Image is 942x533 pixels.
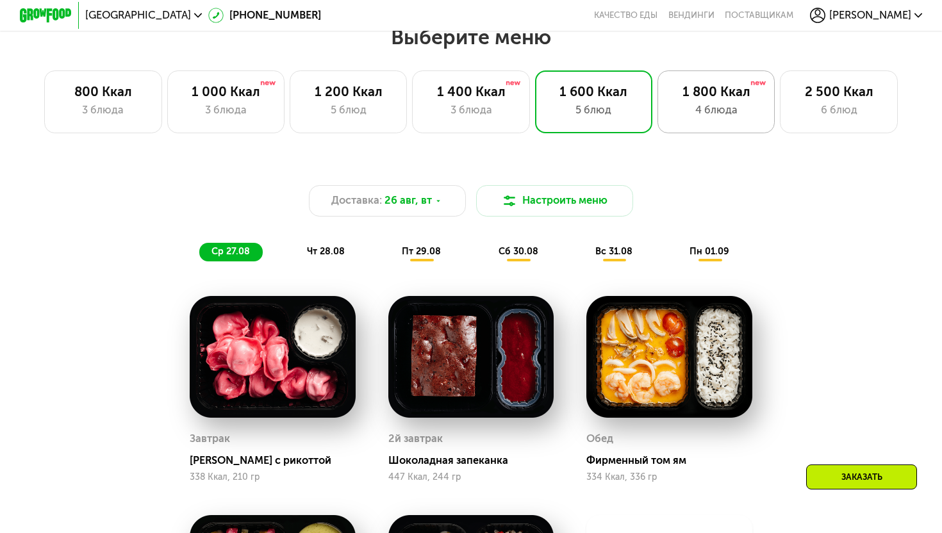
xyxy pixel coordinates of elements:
span: [GEOGRAPHIC_DATA] [85,10,191,20]
a: [PHONE_NUMBER] [208,8,321,24]
div: 5 блюд [549,102,638,119]
span: вс 31.08 [595,246,632,257]
h2: Выберите меню [42,24,900,50]
span: пн 01.09 [690,246,729,257]
div: Завтрак [190,429,230,449]
span: сб 30.08 [499,246,538,257]
span: [PERSON_NAME] [829,10,911,20]
span: Доставка: [331,193,382,209]
div: 2 500 Ккал [794,84,884,100]
span: чт 28.08 [307,246,345,257]
span: ср 27.08 [211,246,250,257]
div: 4 блюда [671,102,761,119]
div: Обед [586,429,613,449]
div: 1 000 Ккал [181,84,270,100]
div: 3 блюда [426,102,516,119]
div: 5 блюд [303,102,393,119]
div: 3 блюда [58,102,148,119]
div: 334 Ккал, 336 гр [586,472,752,482]
div: 6 блюд [794,102,884,119]
span: 26 авг, вт [384,193,432,209]
div: [PERSON_NAME] с рикоттой [190,454,366,467]
div: 1 800 Ккал [671,84,761,100]
div: Шоколадная запеканка [388,454,565,467]
div: 338 Ккал, 210 гр [190,472,356,482]
button: Настроить меню [476,185,633,217]
div: 447 Ккал, 244 гр [388,472,554,482]
div: 1 600 Ккал [549,84,638,100]
div: 3 блюда [181,102,270,119]
div: 1 200 Ккал [303,84,393,100]
div: Заказать [806,464,917,489]
div: поставщикам [725,10,793,20]
a: Качество еды [594,10,657,20]
div: Фирменный том ям [586,454,763,467]
a: Вендинги [668,10,715,20]
div: 2й завтрак [388,429,443,449]
span: пт 29.08 [402,246,441,257]
div: 1 400 Ккал [426,84,516,100]
div: 800 Ккал [58,84,148,100]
